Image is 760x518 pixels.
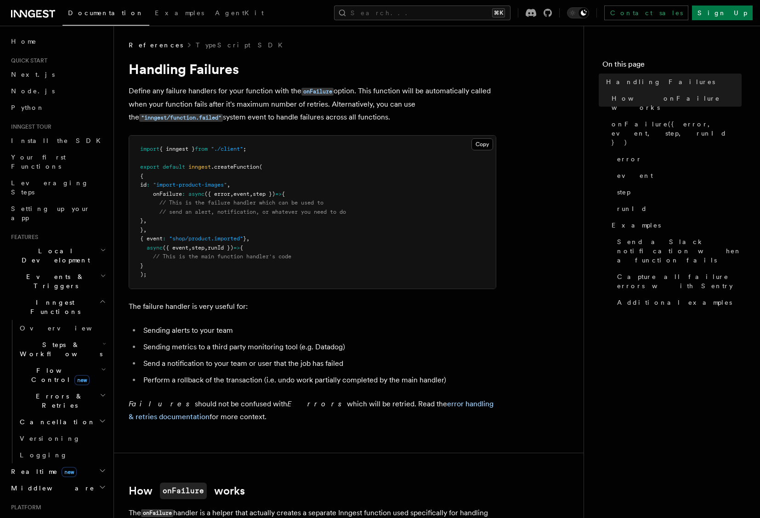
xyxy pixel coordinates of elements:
[233,191,250,197] span: event
[7,298,99,316] span: Inngest Functions
[243,146,246,152] span: ;
[140,217,143,224] span: }
[243,235,246,242] span: }
[163,164,185,170] span: default
[16,336,108,362] button: Steps & Workflows
[210,3,269,25] a: AgentKit
[16,362,108,388] button: Flow Controlnew
[7,66,108,83] a: Next.js
[617,188,630,197] span: step
[204,245,208,251] span: ,
[11,179,89,196] span: Leveraging Steps
[613,167,742,184] a: event
[7,463,108,480] button: Realtimenew
[613,233,742,268] a: Send a Slack notification when a function fails
[153,191,182,197] span: onFailure
[153,253,291,260] span: // This is the main function handler's code
[140,271,147,278] span: );
[7,99,108,116] a: Python
[62,467,77,477] span: new
[149,3,210,25] a: Examples
[188,191,204,197] span: async
[233,245,240,251] span: =>
[7,320,108,463] div: Inngest Functions
[617,171,653,180] span: event
[7,233,38,241] span: Features
[7,246,100,265] span: Local Development
[613,184,742,200] a: step
[20,451,68,459] span: Logging
[140,173,143,179] span: {
[617,272,742,290] span: Capture all failure errors with Sentry
[602,74,742,90] a: Handling Failures
[301,86,334,95] a: onFailure
[606,77,715,86] span: Handling Failures
[334,6,510,20] button: Search...⌘K
[11,205,90,222] span: Setting up your app
[204,191,230,197] span: ({ error
[617,237,742,265] span: Send a Slack notification when a function fails
[7,149,108,175] a: Your first Functions
[250,191,253,197] span: ,
[169,235,243,242] span: "shop/product.imported"
[282,191,285,197] span: {
[608,90,742,116] a: How onFailure works
[259,164,262,170] span: (
[7,132,108,149] a: Install the SDK
[140,235,163,242] span: { event
[147,182,150,188] span: :
[7,268,108,294] button: Events & Triggers
[227,182,230,188] span: ,
[68,9,144,17] span: Documentation
[613,200,742,217] a: runId
[11,37,37,46] span: Home
[211,164,259,170] span: .createFunction
[612,94,742,112] span: How onFailure works
[16,340,102,359] span: Steps & Workflows
[617,154,642,164] span: error
[147,245,163,251] span: async
[613,268,742,294] a: Capture all failure errors with Sentry
[612,120,742,147] span: onFailure({ error, event, step, runId })
[215,9,264,17] span: AgentKit
[129,483,245,499] a: HowonFailureworks
[7,243,108,268] button: Local Development
[188,164,211,170] span: inngest
[62,3,149,26] a: Documentation
[287,399,347,408] em: Errors
[163,245,188,251] span: ({ event
[16,447,108,463] a: Logging
[141,509,173,517] code: onFailure
[11,104,45,111] span: Python
[155,9,204,17] span: Examples
[188,245,192,251] span: ,
[159,209,346,215] span: // send an alert, notification, or whatever you need to do
[129,399,493,421] a: error handling & retries documentation
[608,217,742,233] a: Examples
[7,480,108,496] button: Middleware
[7,57,47,64] span: Quick start
[253,191,275,197] span: step })
[11,71,55,78] span: Next.js
[230,191,233,197] span: ,
[192,245,204,251] span: step
[246,235,250,242] span: ,
[613,151,742,167] a: error
[20,324,114,332] span: Overview
[16,388,108,414] button: Errors & Retries
[143,227,147,233] span: ,
[613,294,742,311] a: Additional examples
[143,217,147,224] span: ,
[240,245,243,251] span: {
[11,154,66,170] span: Your first Functions
[140,262,143,269] span: }
[11,137,106,144] span: Install the SDK
[7,504,41,511] span: Platform
[617,298,732,307] span: Additional examples
[7,484,95,493] span: Middleware
[602,59,742,74] h4: On this page
[16,430,108,447] a: Versioning
[160,483,207,499] code: onFailure
[74,375,90,385] span: new
[7,200,108,226] a: Setting up your app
